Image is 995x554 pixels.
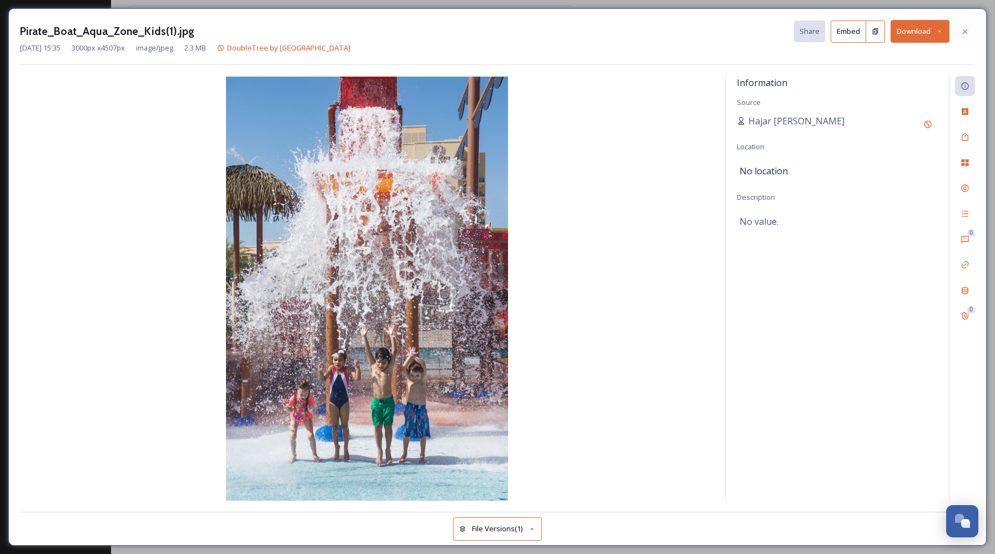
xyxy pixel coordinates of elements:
button: Embed [831,21,866,43]
span: No value. [740,215,778,228]
span: Description [737,192,775,202]
span: 2.3 MB [184,43,206,53]
div: 0 [967,306,975,314]
span: image/jpeg [136,43,173,53]
span: No location [740,164,788,178]
button: Share [794,21,825,42]
span: DoubleTree by [GEOGRAPHIC_DATA] [227,43,350,53]
button: Download [891,20,949,43]
button: File Versions(1) [453,517,542,540]
span: Hajar [PERSON_NAME] [748,114,845,128]
span: Location [737,142,765,152]
span: 3000 px x 4507 px [72,43,125,53]
div: 0 [967,229,975,237]
img: 9E2B97A3-F4D4-489A-93D4246D0D3ED746.jpg [20,77,714,501]
h3: Pirate_Boat_Aqua_Zone_Kids(1).jpg [20,23,194,39]
button: Open Chat [946,505,978,537]
span: Source [737,97,761,107]
span: Information [737,77,787,89]
span: [DATE] 15:35 [20,43,61,53]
